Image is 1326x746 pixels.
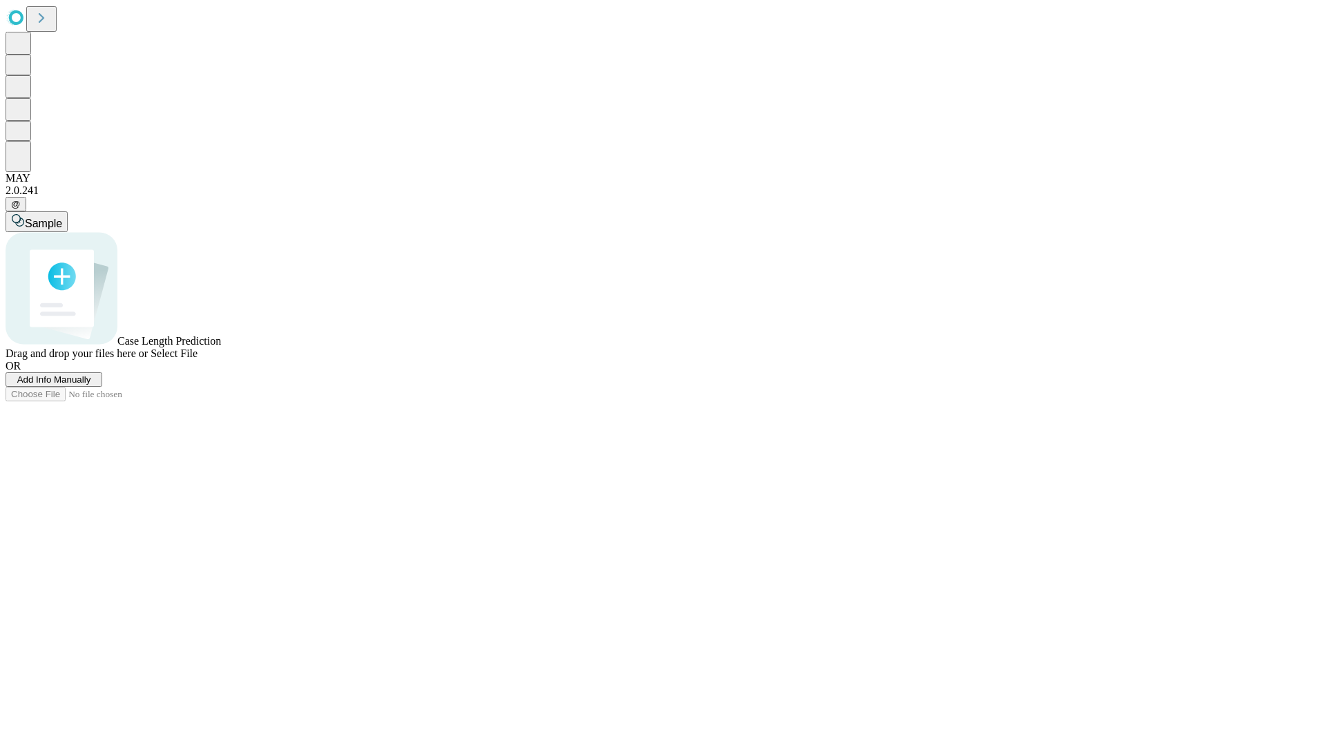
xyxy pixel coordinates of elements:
button: Add Info Manually [6,372,102,387]
button: @ [6,197,26,211]
span: Sample [25,218,62,229]
div: MAY [6,172,1320,184]
span: OR [6,360,21,372]
div: 2.0.241 [6,184,1320,197]
span: Select File [151,347,198,359]
span: Case Length Prediction [117,335,221,347]
span: Add Info Manually [17,374,91,385]
button: Sample [6,211,68,232]
span: Drag and drop your files here or [6,347,148,359]
span: @ [11,199,21,209]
